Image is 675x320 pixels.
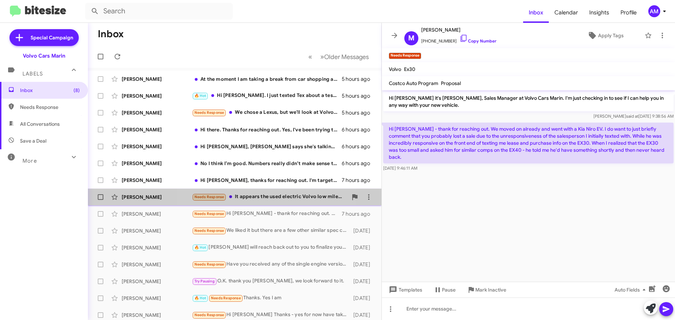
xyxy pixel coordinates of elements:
div: 5 hours ago [342,76,376,83]
div: [PERSON_NAME] [122,295,192,302]
span: Needs Response [20,104,80,111]
a: Inbox [523,2,549,23]
div: [PERSON_NAME] [122,194,192,201]
span: Pause [442,283,456,296]
div: [PERSON_NAME] [122,312,192,319]
div: [PERSON_NAME] [122,76,192,83]
div: 6 hours ago [342,126,376,133]
div: Hi [PERSON_NAME], [PERSON_NAME] says she's talking to someone there, she's looking for an XC 90 w... [192,143,342,150]
div: 6 hours ago [342,160,376,167]
div: [PERSON_NAME] will reach back out to you to finalize your deal. [192,243,350,252]
button: Next [316,50,373,64]
div: [DATE] [350,278,376,285]
div: We chose a Lexus, but we'll look at Volvo again when it is time to replace [DATE] [192,109,342,117]
div: [PERSON_NAME] [122,143,192,150]
a: Insights [584,2,615,23]
div: Hi there. Thanks for reaching out. Yes, I've been trying to inquire about the monthly cost of a X... [192,126,342,133]
div: We liked it but there are a few other similar spec cars out there in the area that we're also che... [192,227,350,235]
span: All Conversations [20,120,60,128]
span: [DATE] 9:46:11 AM [383,165,417,171]
div: [DATE] [350,261,376,268]
div: Thanks. Yes I am [192,294,350,302]
div: [DATE] [350,244,376,251]
div: [PERSON_NAME] [122,109,192,116]
div: [PERSON_NAME] [122,160,192,167]
button: Previous [304,50,316,64]
a: Copy Number [459,38,496,44]
span: Mark Inactive [475,283,506,296]
span: 🔥 Hot [194,296,206,300]
div: AM [648,5,660,17]
div: [PERSON_NAME] [122,126,192,133]
button: Auto Fields [609,283,654,296]
h1: Inbox [98,28,124,40]
div: Volvo Cars Marin [23,52,65,59]
span: Proposal [441,80,461,86]
p: Hi [PERSON_NAME] - thank for reaching out. We moved on already and went with a Kia Niro EV. I do ... [383,123,674,163]
div: [PERSON_NAME] [122,261,192,268]
div: It appears the used electric Volvo low mileage lease return in the mid $30k’s was sold/ is no lon... [192,193,348,201]
span: Volvo [389,66,401,72]
span: Needs Response [211,296,241,300]
span: Costco Auto Program [389,80,438,86]
div: [PERSON_NAME] [122,278,192,285]
span: Needs Response [194,262,224,267]
span: Templates [387,283,422,296]
span: (8) [73,87,80,94]
span: More [22,158,37,164]
div: 7 hours ago [342,210,376,217]
a: Special Campaign [9,29,79,46]
button: Mark Inactive [461,283,512,296]
span: Needs Response [194,228,224,233]
p: Hi [PERSON_NAME] it's [PERSON_NAME], Sales Manager at Volvo Cars Marin. I'm just checking in to s... [383,92,674,111]
div: No I think I’m good. Numbers really didn’t make sense to change cars at the moment. [PERSON_NAME]... [192,160,342,167]
div: 6 hours ago [342,143,376,150]
button: Pause [428,283,461,296]
div: [DATE] [350,227,376,234]
nav: Page navigation example [304,50,373,64]
input: Search [85,3,233,20]
span: Auto Fields [615,283,648,296]
span: Needs Response [194,211,224,216]
div: [PERSON_NAME] [122,177,192,184]
span: Needs Response [194,110,224,115]
div: [PERSON_NAME] [122,227,192,234]
span: Try Pausing [194,279,215,283]
span: said at [626,113,638,119]
a: Calendar [549,2,584,23]
button: AM [642,5,667,17]
span: » [320,52,324,61]
div: [DATE] [350,295,376,302]
div: Hi [PERSON_NAME] Thanks - yes for now have taken lease to settle down- still plan to have Volvo i... [192,311,350,319]
span: Labels [22,71,43,77]
span: Special Campaign [31,34,73,41]
span: M [408,33,414,44]
button: Apply Tags [569,29,641,42]
div: Hi [PERSON_NAME]. I just texted Tex about a test drive [DATE] [192,92,342,100]
div: O.K. thank you [PERSON_NAME], we look forward to it. [192,277,350,285]
div: [PERSON_NAME] [122,210,192,217]
span: Apply Tags [598,29,624,42]
div: Have you received any of the single engine versions of the EX 30 yet? [192,260,350,268]
span: Save a Deal [20,137,46,144]
small: Needs Response [389,53,421,59]
button: Templates [382,283,428,296]
span: [PHONE_NUMBER] [421,34,496,45]
span: « [308,52,312,61]
span: Profile [615,2,642,23]
div: 7 hours ago [342,177,376,184]
span: 🔥 Hot [194,93,206,98]
span: 🔥 Hot [194,245,206,250]
div: Hi [PERSON_NAME] - thank for reaching out. We moved on already and went with a Kia Niro EV. I do ... [192,210,342,218]
div: 5 hours ago [342,92,376,99]
span: Older Messages [324,53,369,61]
div: 5 hours ago [342,109,376,116]
div: Hi [PERSON_NAME], thanks for reaching out. I'm targeting used at the $25k level or below and will... [192,177,342,184]
div: [DATE] [350,312,376,319]
span: Needs Response [194,195,224,199]
div: [PERSON_NAME] [122,92,192,99]
span: [PERSON_NAME] [421,26,496,34]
